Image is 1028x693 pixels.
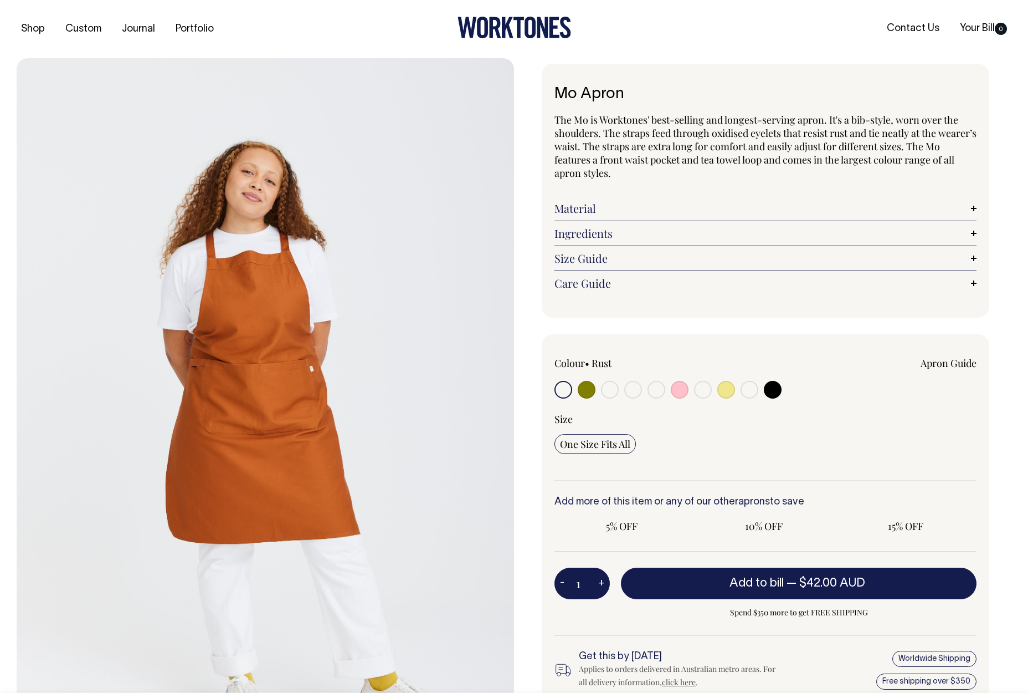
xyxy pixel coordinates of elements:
span: 15% OFF [844,519,968,533]
input: 15% OFF [838,516,973,536]
h6: Add more of this item or any of our other to save [554,497,976,508]
span: 10% OFF [702,519,826,533]
a: Custom [61,20,106,38]
a: Journal [117,20,160,38]
a: Care Guide [554,277,976,290]
div: Applies to orders delivered in Australian metro areas. For all delivery information, . [579,663,785,689]
span: $42.00 AUD [799,578,865,589]
a: Your Bill0 [955,19,1011,38]
span: The Mo is Worktones' best-selling and longest-serving apron. It's a bib-style, worn over the shou... [554,113,976,180]
button: Add to bill —$42.00 AUD [621,568,976,599]
a: Material [554,202,976,215]
a: Apron Guide [921,356,976,370]
span: 0 [995,23,1007,35]
div: Colour [554,356,723,370]
h6: Get this by [DATE] [579,651,785,663]
a: Portfolio [171,20,218,38]
span: 5% OFF [560,519,684,533]
input: 10% OFF [696,516,831,536]
span: — [787,578,868,589]
a: Shop [17,20,49,38]
h1: Mo Apron [554,86,976,103]
a: aprons [738,497,770,507]
a: click here [662,677,696,687]
label: Rust [592,356,611,370]
div: Size [554,412,976,426]
a: Contact Us [882,19,944,38]
a: Size Guide [554,252,976,265]
button: + [593,573,610,595]
span: • [585,356,589,370]
span: Spend $350 more to get FREE SHIPPING [621,606,976,619]
input: 5% OFF [554,516,690,536]
span: One Size Fits All [560,437,630,451]
span: Add to bill [729,578,784,589]
input: One Size Fits All [554,434,636,454]
button: - [554,573,570,595]
a: Ingredients [554,227,976,240]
